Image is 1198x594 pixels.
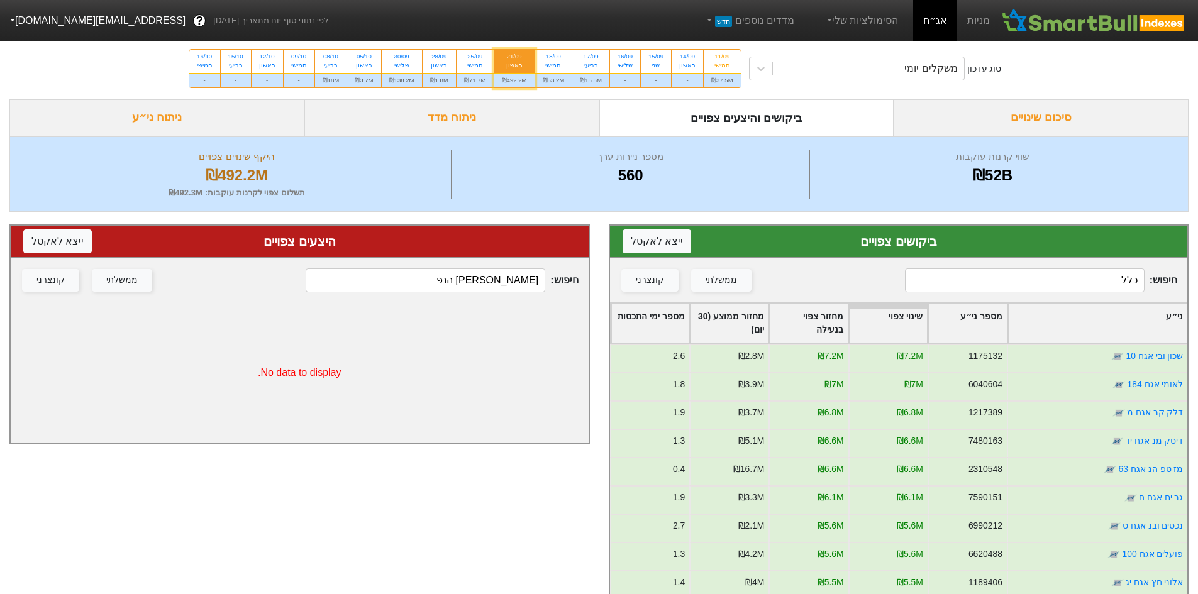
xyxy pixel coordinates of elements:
[1124,436,1183,446] a: דיסק מנ אגח יד
[323,61,340,70] div: רביעי
[704,73,741,87] div: ₪37.5M
[817,349,843,363] div: ₪7.2M
[1104,463,1116,476] img: tase link
[813,150,1172,164] div: שווי קרנות עוקבות
[355,52,373,61] div: 05/10
[306,268,545,292] input: 0 רשומות...
[738,349,764,363] div: ₪2.8M
[817,463,843,476] div: ₪6.6M
[672,491,684,504] div: 1.9
[22,269,79,292] button: קונצרני
[1110,435,1123,448] img: tase link
[817,547,843,561] div: ₪5.6M
[1118,464,1183,474] a: מז טפ הנ אגח 63
[711,52,733,61] div: 11/09
[1111,576,1123,589] img: tase link
[1111,350,1124,363] img: tase link
[430,61,448,70] div: ראשון
[679,52,696,61] div: 14/09
[905,268,1177,292] span: חיפוש :
[502,61,527,70] div: ראשון
[457,73,494,87] div: ₪71.7M
[894,99,1189,136] div: סיכום שינויים
[699,8,799,33] a: מדדים נוספיםחדש
[1122,549,1183,559] a: פועלים אגח 100
[672,463,684,476] div: 0.4
[819,8,904,33] a: הסימולציות שלי
[817,434,843,448] div: ₪6.6M
[23,232,576,251] div: היצעים צפויים
[502,52,527,61] div: 21/09
[423,73,456,87] div: ₪1.8M
[967,62,1002,75] div: סוג עדכון
[896,491,923,504] div: ₪6.1M
[1112,378,1125,391] img: tase link
[323,52,340,61] div: 08/10
[1127,379,1183,389] a: לאומי אגח 184
[928,304,1006,343] div: Toggle SortBy
[1126,351,1183,361] a: שכון ובי אגח 10
[610,73,640,87] div: -
[691,269,752,292] button: ממשלתי
[691,304,768,343] div: Toggle SortBy
[817,576,843,589] div: ₪5.5M
[733,463,764,476] div: ₪16.7M
[968,406,1002,419] div: 1217389
[623,232,1175,251] div: ביקושים צפויים
[1126,407,1183,417] a: דלק קב אגח מ
[641,73,671,87] div: -
[543,61,565,70] div: חמישי
[389,61,414,70] div: שלישי
[291,61,307,70] div: חמישי
[284,73,314,87] div: -
[817,406,843,419] div: ₪6.8M
[896,547,923,561] div: ₪5.6M
[618,52,633,61] div: 16/09
[738,519,764,532] div: ₪2.1M
[706,273,737,287] div: ממשלתי
[672,378,684,391] div: 1.8
[824,378,843,391] div: ₪7M
[382,73,422,87] div: ₪138.2M
[849,304,927,343] div: Toggle SortBy
[679,61,696,70] div: ראשון
[494,73,535,87] div: ₪492.2M
[1107,548,1120,561] img: tase link
[26,187,448,199] div: תשלום צפוי לקרנות עוקבות : ₪492.3M
[535,73,572,87] div: ₪53.2M
[968,519,1002,532] div: 6990212
[711,61,733,70] div: חמישי
[26,150,448,164] div: היקף שינויים צפויים
[648,61,663,70] div: שני
[36,273,65,287] div: קונצרני
[196,13,203,30] span: ?
[430,52,448,61] div: 28/09
[221,73,251,87] div: -
[228,52,243,61] div: 15/10
[817,491,843,504] div: ₪6.1M
[291,52,307,61] div: 09/10
[738,378,764,391] div: ₪3.9M
[968,576,1002,589] div: 1189406
[905,268,1145,292] input: 560 רשומות...
[1107,520,1120,532] img: tase link
[968,491,1002,504] div: 7590151
[464,52,486,61] div: 25/09
[315,73,347,87] div: ₪18M
[1008,304,1187,343] div: Toggle SortBy
[968,349,1002,363] div: 1175132
[611,304,689,343] div: Toggle SortBy
[464,61,486,70] div: חמישי
[580,52,602,61] div: 17/09
[304,99,599,136] div: ניתוח מדד
[599,99,894,136] div: ביקושים והיצעים צפויים
[572,73,609,87] div: ₪15.5M
[1124,492,1136,504] img: tase link
[1122,520,1183,531] a: נכסים ובנ אגח ט
[636,273,664,287] div: קונצרני
[904,61,957,76] div: משקלים יומי
[11,302,589,443] div: No data to display.
[259,52,275,61] div: 12/10
[968,463,1002,476] div: 2310548
[738,406,764,419] div: ₪3.7M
